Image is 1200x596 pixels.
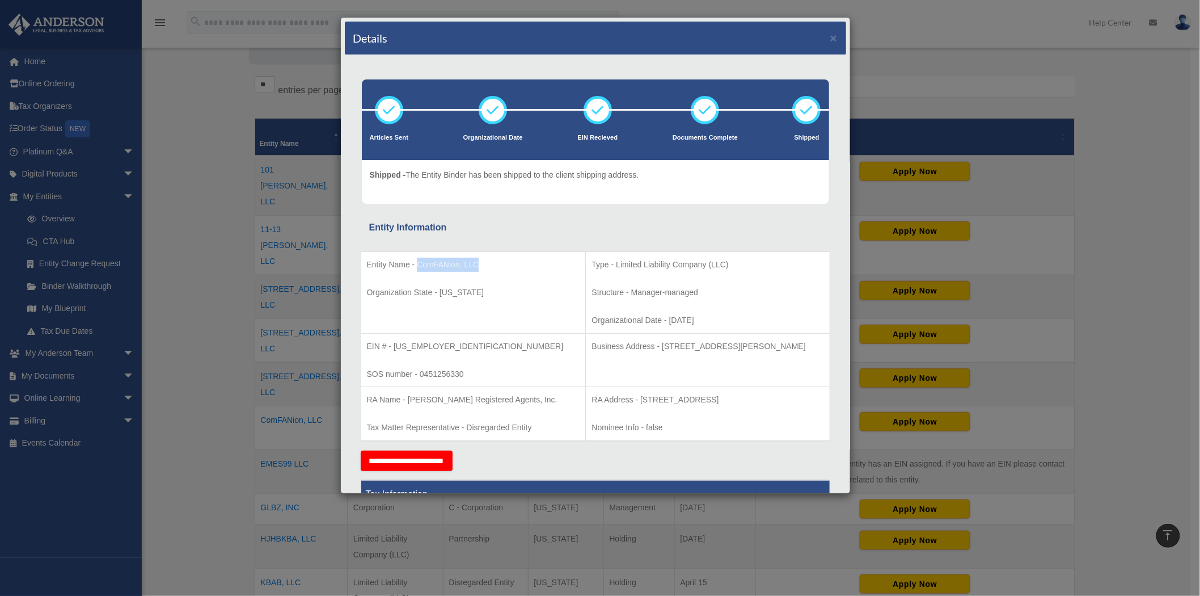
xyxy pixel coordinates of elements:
[369,220,822,236] div: Entity Information
[367,339,580,354] p: EIN # - [US_EMPLOYER_IDENTIFICATION_NUMBER]
[367,421,580,435] p: Tax Matter Representative - Disregarded Entity
[591,313,823,328] p: Organizational Date - [DATE]
[591,258,823,272] p: Type - Limited Liability Company (LLC)
[577,132,618,144] p: EIN Recieved
[792,132,821,144] p: Shipped
[353,30,388,46] h4: Details
[367,258,580,272] p: Entity Name - ComFANion, LLC
[673,132,738,144] p: Documents Complete
[361,480,830,508] th: Tax Information
[367,393,580,407] p: RA Name - [PERSON_NAME] Registered Agents, Inc.
[367,286,580,300] p: Organization State - [US_STATE]
[591,393,823,407] p: RA Address - [STREET_ADDRESS]
[463,132,523,144] p: Organizational Date
[591,421,823,435] p: Nominee Info - false
[370,132,408,144] p: Articles Sent
[591,339,823,354] p: Business Address - [STREET_ADDRESS][PERSON_NAME]
[370,170,406,179] span: Shipped -
[830,32,838,44] button: ×
[370,168,639,182] p: The Entity Binder has been shipped to the client shipping address.
[367,367,580,381] p: SOS number - 0451256330
[591,286,823,300] p: Structure - Manager-managed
